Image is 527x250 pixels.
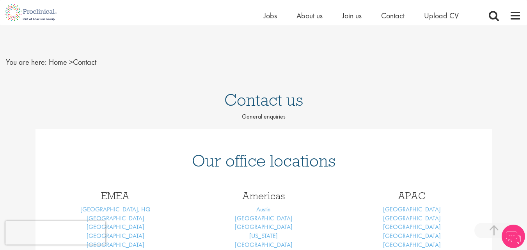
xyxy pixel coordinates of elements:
[235,223,293,231] a: [GEOGRAPHIC_DATA]
[256,205,271,213] a: Austin
[383,232,441,240] a: [GEOGRAPHIC_DATA]
[87,223,144,231] a: [GEOGRAPHIC_DATA]
[87,232,144,240] a: [GEOGRAPHIC_DATA]
[249,232,278,240] a: [US_STATE]
[383,214,441,222] a: [GEOGRAPHIC_DATA]
[6,57,47,67] span: You are here:
[49,57,67,67] a: breadcrumb link to Home
[69,57,73,67] span: >
[49,57,96,67] span: Contact
[87,241,144,249] a: [GEOGRAPHIC_DATA]
[80,205,151,213] a: [GEOGRAPHIC_DATA], HQ
[381,11,405,21] a: Contact
[87,214,144,222] a: [GEOGRAPHIC_DATA]
[502,225,525,248] img: Chatbot
[5,221,105,245] iframe: reCAPTCHA
[47,152,480,169] h1: Our office locations
[383,205,441,213] a: [GEOGRAPHIC_DATA]
[342,11,362,21] a: Join us
[383,241,441,249] a: [GEOGRAPHIC_DATA]
[383,223,441,231] a: [GEOGRAPHIC_DATA]
[235,214,293,222] a: [GEOGRAPHIC_DATA]
[235,241,293,249] a: [GEOGRAPHIC_DATA]
[195,191,332,201] h3: Americas
[344,191,480,201] h3: APAC
[296,11,323,21] a: About us
[424,11,459,21] a: Upload CV
[47,191,184,201] h3: EMEA
[264,11,277,21] a: Jobs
